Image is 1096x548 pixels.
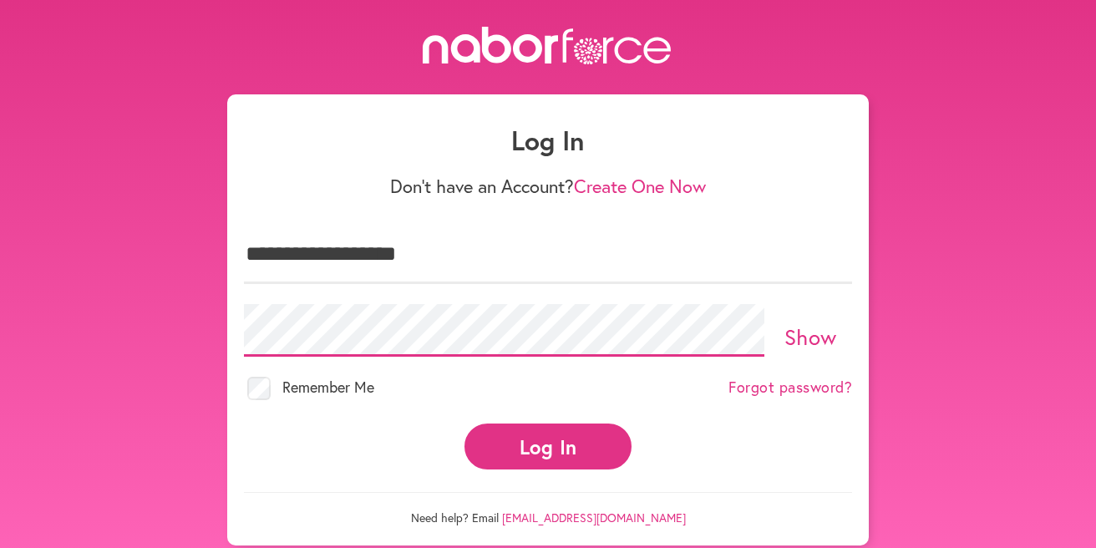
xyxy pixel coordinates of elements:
a: Create One Now [574,174,706,198]
h1: Log In [244,124,852,156]
p: Don't have an Account? [244,175,852,197]
a: Forgot password? [728,378,852,397]
span: Remember Me [282,377,374,397]
p: Need help? Email [244,492,852,525]
button: Log In [464,424,632,469]
a: [EMAIL_ADDRESS][DOMAIN_NAME] [502,510,686,525]
a: Show [784,322,837,351]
